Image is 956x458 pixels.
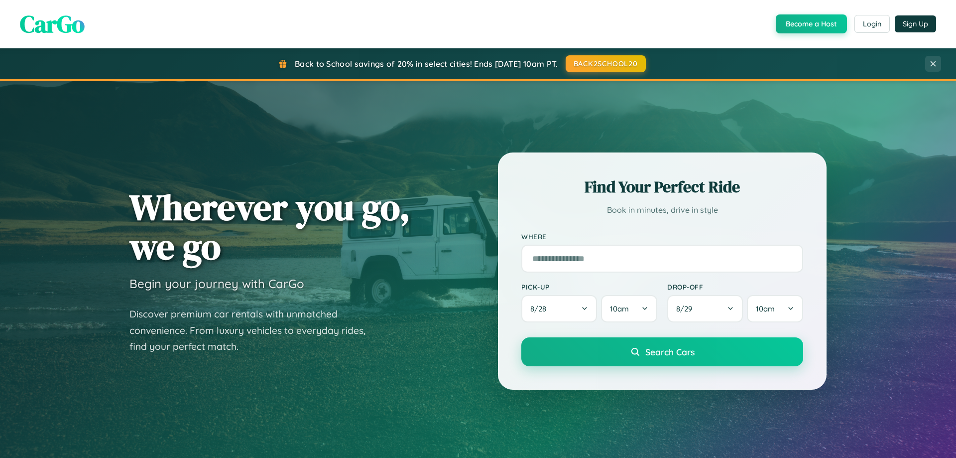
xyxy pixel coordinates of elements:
span: 10am [756,304,775,313]
h1: Wherever you go, we go [129,187,410,266]
label: Pick-up [521,283,657,291]
p: Discover premium car rentals with unmatched convenience. From luxury vehicles to everyday rides, ... [129,306,378,355]
span: Search Cars [645,346,695,357]
button: Sign Up [895,15,936,32]
label: Where [521,232,803,241]
button: 8/28 [521,295,597,322]
button: Login [854,15,890,33]
label: Drop-off [667,283,803,291]
span: 8 / 28 [530,304,551,313]
span: CarGo [20,7,85,40]
p: Book in minutes, drive in style [521,203,803,217]
h2: Find Your Perfect Ride [521,176,803,198]
button: 10am [747,295,803,322]
button: 8/29 [667,295,743,322]
button: Search Cars [521,337,803,366]
span: Back to School savings of 20% in select cities! Ends [DATE] 10am PT. [295,59,558,69]
span: 10am [610,304,629,313]
h3: Begin your journey with CarGo [129,276,304,291]
button: 10am [601,295,657,322]
span: 8 / 29 [676,304,697,313]
button: Become a Host [776,14,847,33]
button: BACK2SCHOOL20 [566,55,646,72]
